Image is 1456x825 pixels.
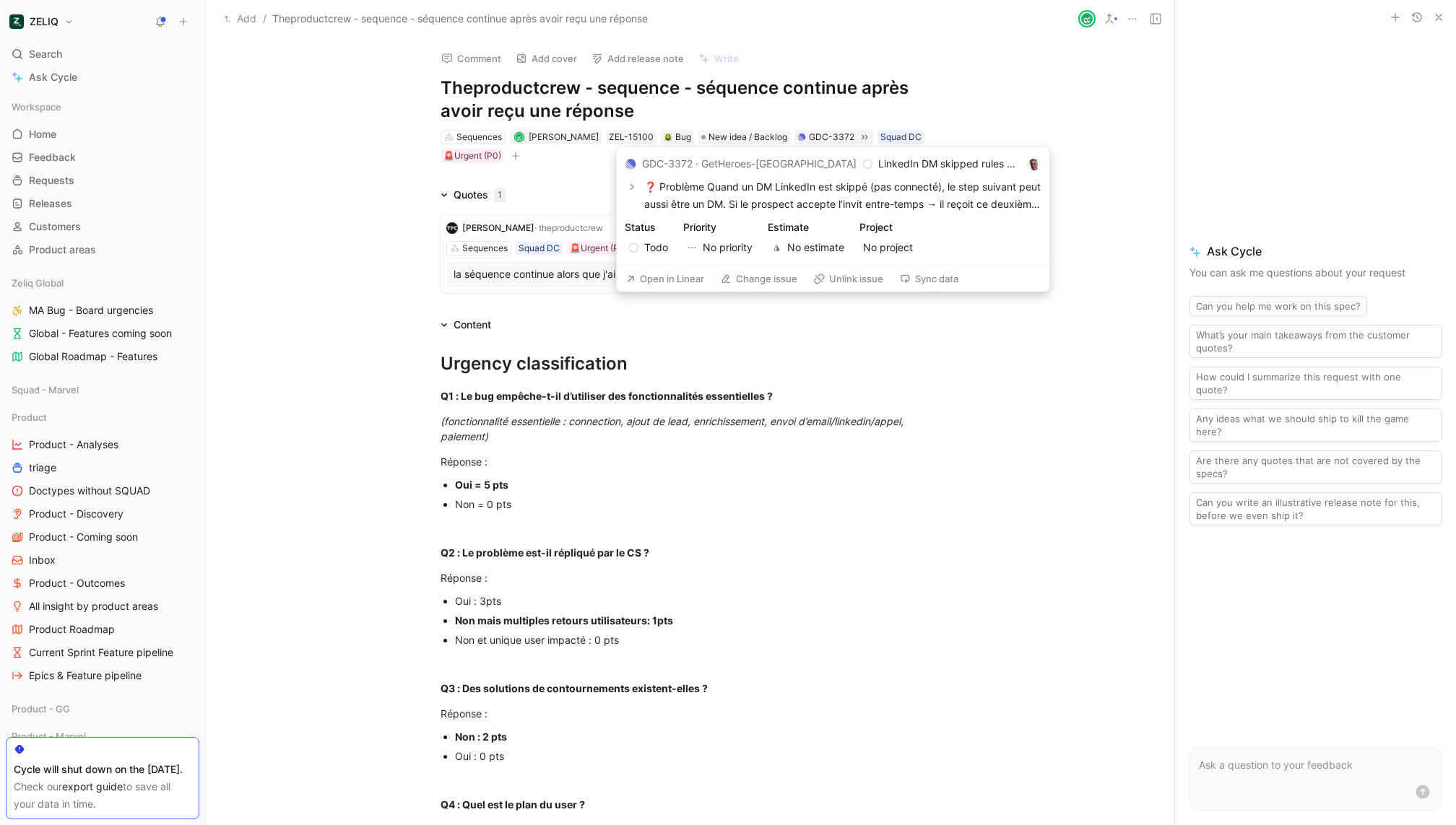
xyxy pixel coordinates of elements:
[455,730,507,743] strong: Non : 2 pts
[441,77,940,123] h1: Theproductcrew - sequence - séquence continue après avoir reçu une réponse
[30,15,58,28] h1: ZELIQ
[625,239,672,256] button: Todo
[6,96,199,118] div: Workspace
[6,323,199,344] a: Global - Features coming soon
[6,123,199,145] a: Home
[441,798,585,811] strong: Q4 : Quel est le plan du user ?
[9,14,24,29] img: ZELIQ
[878,155,1020,173] p: LinkedIn DM skipped rules + Email Skipped rules
[771,239,844,256] span: No estimate
[6,698,199,724] div: Product - GG
[6,300,199,321] a: MA Bug - Board urgencies
[6,147,199,168] a: Feedback
[6,642,199,663] a: Current Sprint Feature pipeline
[1189,264,1442,281] p: You can ask me questions about your request
[1189,367,1442,400] button: How could I summarize this request with one quote?
[768,239,848,256] button: No estimate
[62,780,123,793] a: export guide
[441,390,773,402] strong: Q1 : Le bug empêche-t-il d’utiliser des fonctionnalités essentielles ?
[29,196,72,211] span: Releases
[585,48,690,69] button: Add release note
[441,415,906,442] em: (fonctionnalité essentielle : connection, ajout de lead, enrichissement, envoi d’email/linkedin/a...
[6,549,199,571] a: Inbox
[29,243,96,257] span: Product areas
[462,222,534,233] span: [PERSON_NAME]
[625,219,672,236] div: Status
[661,130,694,144] div: 🪲Bug
[454,316,491,333] div: Content
[1189,296,1367,316] button: Can you help me work on this spec?
[6,665,199,686] a: Epics & Feature pipeline
[519,241,560,256] div: Squad DC
[1189,450,1442,484] button: Are there any quotes that are not covered by the specs?
[880,130,922,144] div: Squad DC
[441,682,708,694] strong: Q3 : Des solutions de contournements existent-elles ?
[14,761,191,778] div: Cycle will shut down on the [DATE].
[692,48,745,69] button: Write
[859,219,916,236] div: Project
[1027,157,1040,170] img: avatar
[29,622,115,637] span: Product Roadmap
[6,725,199,751] div: Product - Marvel
[29,326,172,341] span: Global - Features coming soon
[272,10,648,27] span: Theproductcrew - sequence - séquence continue après avoir reçu une réponse
[12,729,86,743] span: Product - Marvel
[435,186,511,204] div: Quotes1
[29,576,125,590] span: Product - Outcomes
[29,349,157,364] span: Global Roadmap - Features
[6,239,199,261] a: Product areas
[768,219,848,236] div: Estimate
[29,45,62,63] span: Search
[12,702,70,716] span: Product - GG
[809,130,854,144] div: GDC-3372
[6,66,199,88] a: Ask Cycle
[441,454,940,469] div: Réponse :
[1189,243,1442,260] span: Ask Cycle
[446,222,458,234] img: logo
[29,460,56,475] span: triage
[862,159,872,169] svg: Todo
[462,241,508,256] div: Sequences
[455,593,940,608] div: Oui : 3pts
[455,632,940,647] div: Non et unique user impacté : 0 pts
[29,599,158,614] span: All insight by product areas
[455,497,940,512] div: Non = 0 pts
[6,480,199,502] a: Doctypes without SQUAD
[664,130,691,144] div: Bug
[893,269,965,289] button: Sync data
[628,239,668,256] span: Todo
[6,572,199,594] a: Product - Outcomes
[263,10,266,27] span: /
[714,52,739,65] span: Write
[455,479,508,491] strong: Oui = 5 pts
[220,10,260,27] button: Add
[1189,409,1442,442] button: Any ideas what we should ship to kill the game here?
[509,48,584,69] button: Add cover
[6,503,199,525] a: Product - Discovery
[6,193,199,214] a: Releases
[29,530,138,544] span: Product - Coming soon
[644,178,1041,213] p: ❓ Problème Quand un DM LinkedIn est skippé (pas connecté), le step suivant peut aussi être un DM....
[29,173,74,188] span: Requests
[29,484,150,498] span: Doctypes without SQUAD
[435,48,508,69] button: Comment
[529,131,599,142] span: [PERSON_NAME]
[6,272,199,367] div: Zeliq GlobalMA Bug - Board urgenciesGlobal - Features coming soonGlobal Roadmap - Features
[863,239,913,256] span: No project
[6,12,77,32] button: ZELIQZELIQ
[6,346,199,367] a: Global Roadmap - Features
[441,351,940,377] div: Urgency classification
[6,272,199,294] div: Zeliq Global
[6,216,199,237] a: Customers
[12,410,47,424] span: Product
[516,133,524,141] img: avatar
[29,507,123,521] span: Product - Discovery
[29,303,153,318] span: MA Bug - Board urgencies
[6,406,199,428] div: Product
[6,698,199,720] div: Product - GG
[441,546,649,559] strong: Q2 : Le problème est-il répliqué par le CS ?
[6,595,199,617] a: All insight by product areas
[12,100,61,114] span: Workspace
[29,553,56,567] span: Inbox
[642,155,857,173] div: GDC-3372 · GetHeroes-[GEOGRAPHIC_DATA]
